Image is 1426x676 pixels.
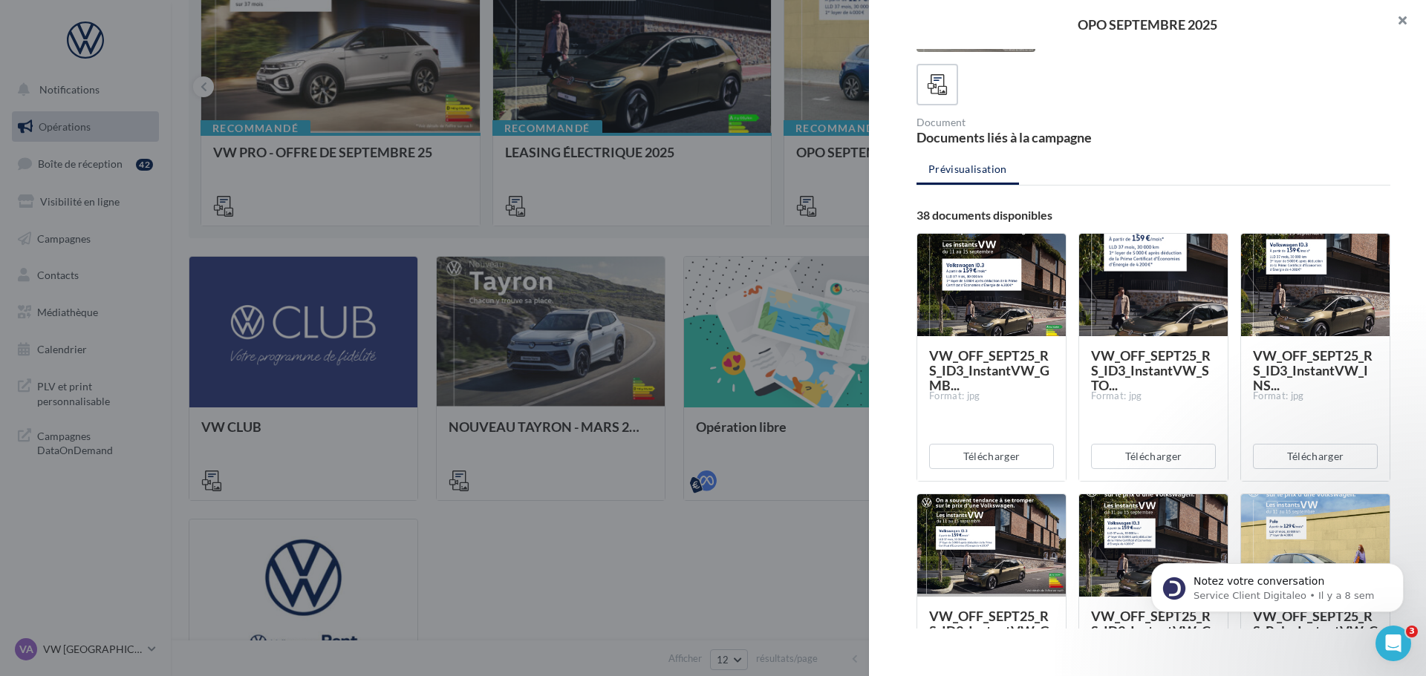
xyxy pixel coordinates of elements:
[1253,444,1378,469] button: Télécharger
[1091,608,1211,654] span: VW_OFF_SEPT25_RS_ID3_InstantVW_CAR...
[929,444,1054,469] button: Télécharger
[1129,532,1426,636] iframe: Intercom notifications message
[929,390,1054,403] div: Format: jpg
[1406,626,1418,637] span: 3
[1375,626,1411,661] iframe: Intercom live chat
[1091,390,1216,403] div: Format: jpg
[1091,444,1216,469] button: Télécharger
[893,18,1402,31] div: OPO SEPTEMBRE 2025
[917,131,1147,144] div: Documents liés à la campagne
[917,209,1390,221] div: 38 documents disponibles
[1091,347,1211,393] span: VW_OFF_SEPT25_RS_ID3_InstantVW_STO...
[929,608,1049,654] span: VW_OFF_SEPT25_RS_ID3_InstantVW_GMB
[929,347,1049,393] span: VW_OFF_SEPT25_RS_ID3_InstantVW_GMB...
[917,117,1147,128] div: Document
[1253,390,1378,403] div: Format: jpg
[1253,347,1373,393] span: VW_OFF_SEPT25_RS_ID3_InstantVW_INS...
